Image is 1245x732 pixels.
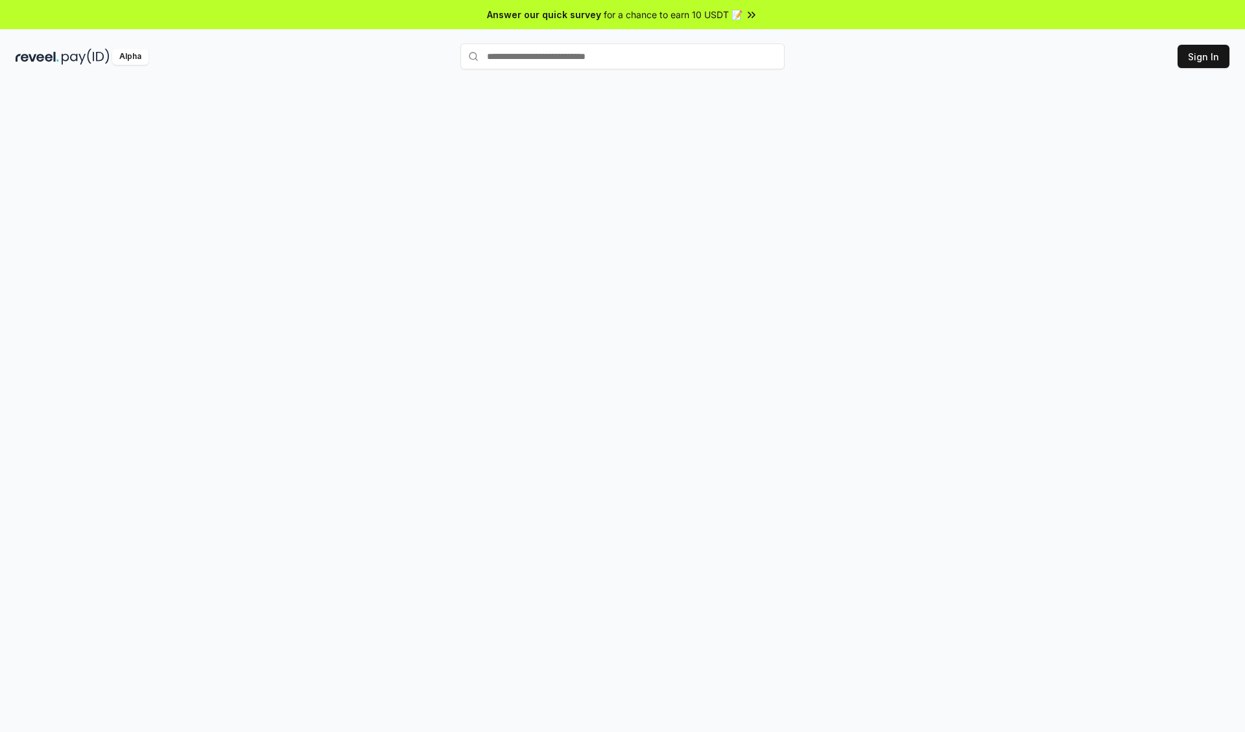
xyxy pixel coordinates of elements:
span: for a chance to earn 10 USDT 📝 [604,8,742,21]
img: pay_id [62,49,110,65]
div: Alpha [112,49,148,65]
button: Sign In [1178,45,1229,68]
img: reveel_dark [16,49,59,65]
span: Answer our quick survey [487,8,601,21]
